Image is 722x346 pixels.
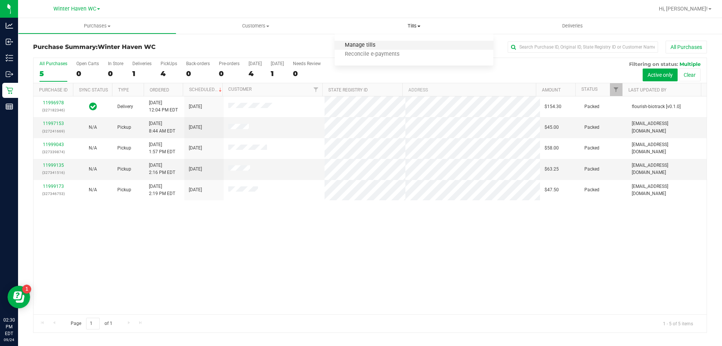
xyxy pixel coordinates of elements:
[177,23,334,29] span: Customers
[43,121,64,126] a: 11997153
[98,43,156,50] span: Winter Haven WC
[118,87,129,93] a: Type
[18,18,176,34] a: Purchases
[584,186,599,194] span: Packed
[43,142,64,147] a: 11999043
[149,183,175,197] span: [DATE] 2:19 PM EDT
[249,69,262,78] div: 4
[293,61,321,66] div: Needs Review
[38,128,68,135] p: (327241669)
[3,317,15,337] p: 02:30 PM EDT
[6,38,13,46] inline-svg: Inbound
[43,100,64,105] a: 11996978
[328,87,368,93] a: State Registry ID
[508,41,658,53] input: Search Purchase ID, Original ID, State Registry ID or Customer Name...
[117,103,133,110] span: Delivery
[117,145,131,152] span: Pickup
[545,186,559,194] span: $47.50
[335,18,493,34] a: Tills Manage tills Reconcile e-payments
[8,286,30,308] iframe: Resource center
[117,124,131,131] span: Pickup
[545,145,559,152] span: $58.00
[89,101,97,112] span: In Sync
[584,124,599,131] span: Packed
[493,18,652,34] a: Deliveries
[149,162,175,176] span: [DATE] 2:16 PM EDT
[186,61,210,66] div: Back-orders
[89,187,97,192] span: Not Applicable
[89,125,97,130] span: Not Applicable
[542,87,561,93] a: Amount
[657,318,699,329] span: 1 - 5 of 5 items
[89,166,97,173] button: N/A
[335,23,493,29] span: Tills
[117,166,131,173] span: Pickup
[39,61,67,66] div: All Purchases
[89,145,97,151] span: Not Applicable
[659,6,708,12] span: Hi, [PERSON_NAME]!
[189,145,202,152] span: [DATE]
[150,87,169,93] a: Ordered
[38,107,68,114] p: (327182346)
[6,54,13,62] inline-svg: Inventory
[293,69,321,78] div: 0
[629,61,678,67] span: Filtering on status:
[228,87,252,92] a: Customer
[39,87,68,93] a: Purchase ID
[117,186,131,194] span: Pickup
[402,83,536,96] th: Address
[680,61,701,67] span: Multiple
[3,337,15,343] p: 09/24
[610,83,622,96] a: Filter
[76,61,99,66] div: Open Carts
[189,186,202,194] span: [DATE]
[189,124,202,131] span: [DATE]
[643,69,678,81] button: Active only
[249,61,262,66] div: [DATE]
[108,61,123,66] div: In Store
[186,69,210,78] div: 0
[132,61,152,66] div: Deliveries
[628,87,666,93] a: Last Updated By
[335,51,410,58] span: Reconcile e-payments
[33,44,258,50] h3: Purchase Summary:
[189,103,202,110] span: [DATE]
[18,23,176,29] span: Purchases
[545,103,561,110] span: $154.30
[552,23,593,29] span: Deliveries
[271,69,284,78] div: 1
[176,18,335,34] a: Customers
[86,318,100,329] input: 1
[43,163,64,168] a: 11999135
[584,145,599,152] span: Packed
[271,61,284,66] div: [DATE]
[335,42,385,49] span: Manage tills
[632,103,681,110] span: flourish-biotrack [v0.1.0]
[6,70,13,78] inline-svg: Outbound
[545,166,559,173] span: $63.25
[219,61,240,66] div: Pre-orders
[79,87,108,93] a: Sync Status
[38,169,68,176] p: (327341516)
[632,183,702,197] span: [EMAIL_ADDRESS][DOMAIN_NAME]
[89,124,97,131] button: N/A
[584,103,599,110] span: Packed
[76,69,99,78] div: 0
[545,124,559,131] span: $45.00
[22,285,31,294] iframe: Resource center unread badge
[149,141,175,155] span: [DATE] 1:57 PM EDT
[64,318,118,329] span: Page of 1
[89,166,97,172] span: Not Applicable
[89,186,97,194] button: N/A
[108,69,123,78] div: 0
[584,166,599,173] span: Packed
[310,83,322,96] a: Filter
[6,103,13,110] inline-svg: Reports
[43,184,64,189] a: 11999173
[6,22,13,29] inline-svg: Analytics
[679,69,701,81] button: Clear
[149,99,178,114] span: [DATE] 12:04 PM EDT
[189,87,223,92] a: Scheduled
[6,87,13,94] inline-svg: Retail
